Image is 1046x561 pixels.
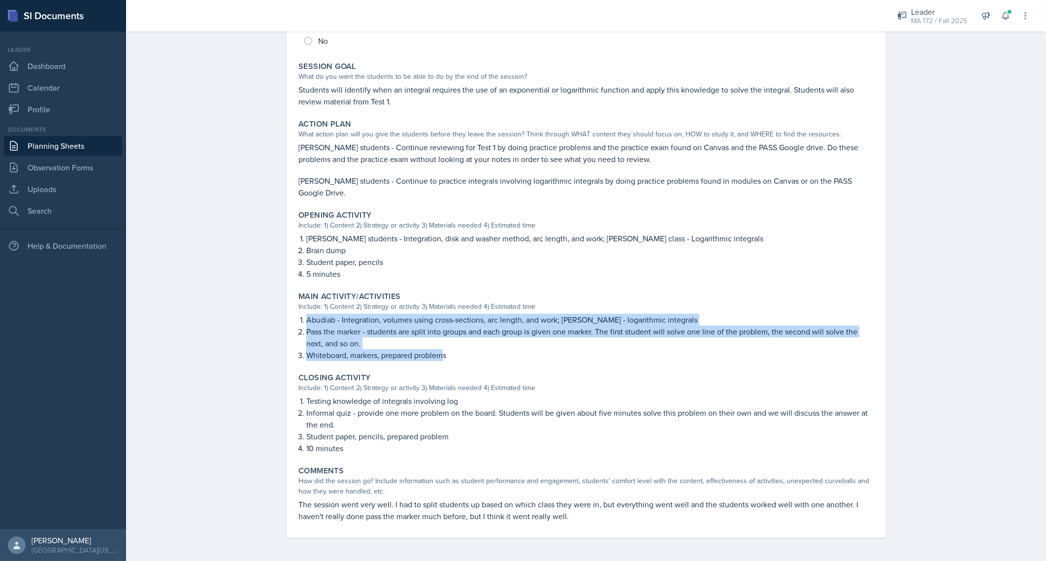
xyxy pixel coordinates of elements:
div: What action plan will you give the students before they leave the session? Think through WHAT con... [298,129,874,139]
a: Calendar [4,78,122,98]
label: Comments [298,466,344,476]
p: Testing knowledge of integrals involving log [306,395,874,407]
p: [PERSON_NAME] students - Integration, disk and washer method, arc length, and work; [PERSON_NAME]... [306,232,874,244]
p: Abudiab - Integration, volumes using cross-sections, arc length, and work; [PERSON_NAME] - logari... [306,314,874,326]
p: Student paper, pencils, prepared problem [306,430,874,442]
p: 5 minutes [306,268,874,280]
div: Documents [4,125,122,134]
div: [PERSON_NAME] [32,535,118,545]
div: What do you want the students to be able to do by the end of the session? [298,71,874,82]
div: Help & Documentation [4,236,122,256]
div: Include: 1) Content 2) Strategy or activity 3) Materials needed 4) Estimated time [298,301,874,312]
p: Student paper, pencils [306,256,874,268]
p: Brain dump [306,244,874,256]
a: Dashboard [4,56,122,76]
label: Opening Activity [298,210,371,220]
a: Observation Forms [4,158,122,177]
p: Pass the marker - students are split into groups and each group is given one marker. The first st... [306,326,874,349]
div: MA 172 / Fall 2025 [911,16,967,26]
a: Uploads [4,179,122,199]
p: [PERSON_NAME] students - Continue to practice integrals involving logarithmic integrals by doing ... [298,175,874,198]
label: Main Activity/Activities [298,292,401,301]
a: Planning Sheets [4,136,122,156]
p: 10 minutes [306,442,874,454]
a: Search [4,201,122,221]
div: Leader [911,6,967,18]
p: Whiteboard, markers, prepared problems [306,349,874,361]
div: Include: 1) Content 2) Strategy or activity 3) Materials needed 4) Estimated time [298,220,874,231]
p: The session went very well. I had to split students up based on which class they were in, but eve... [298,498,874,522]
div: [GEOGRAPHIC_DATA][US_STATE] in [GEOGRAPHIC_DATA] [32,545,118,555]
label: Action Plan [298,119,351,129]
p: Students will identify when an integral requires the use of an exponential or logarithmic functio... [298,84,874,107]
label: Session Goal [298,62,356,71]
a: Profile [4,99,122,119]
div: How did the session go? Include information such as student performance and engagement, students'... [298,476,874,496]
div: Include: 1) Content 2) Strategy or activity 3) Materials needed 4) Estimated time [298,383,874,393]
p: Informal quiz - provide one more problem on the board. Students will be given about five minutes ... [306,407,874,430]
div: Leader [4,45,122,54]
p: [PERSON_NAME] students - Continue reviewing for Test 1 by doing practice problems and the practic... [298,141,874,165]
label: Closing Activity [298,373,370,383]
